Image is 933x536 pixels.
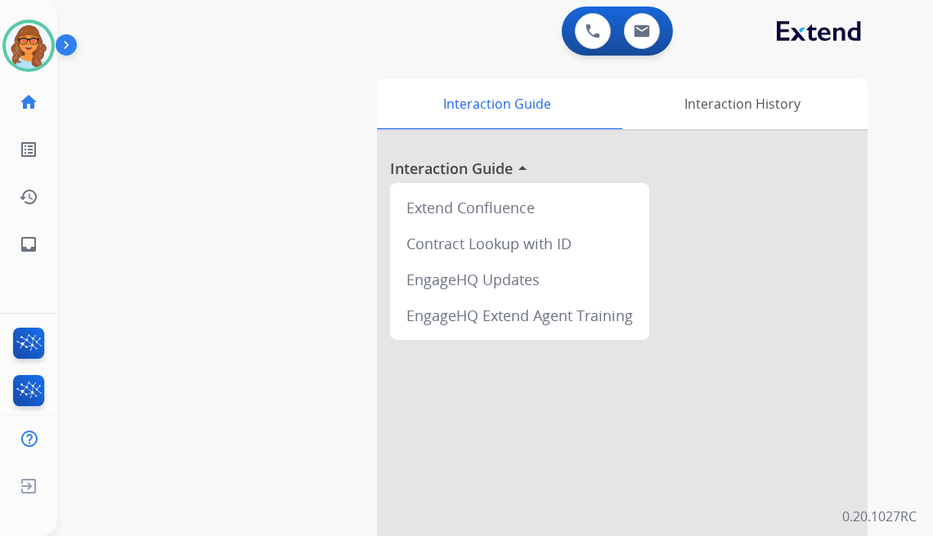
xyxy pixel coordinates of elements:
div: Contract Lookup with ID [397,226,643,261]
img: avatar [6,23,52,69]
div: EngageHQ Extend Agent Training [397,297,643,333]
mat-icon: history [19,187,38,207]
p: 0.20.1027RC [842,507,917,526]
div: Extend Confluence [397,190,643,226]
mat-icon: list_alt [19,140,38,159]
mat-icon: inbox [19,234,38,254]
div: EngageHQ Updates [397,261,643,297]
div: Interaction History [618,78,868,129]
mat-icon: home [19,92,38,112]
div: Interaction Guide [377,78,618,129]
